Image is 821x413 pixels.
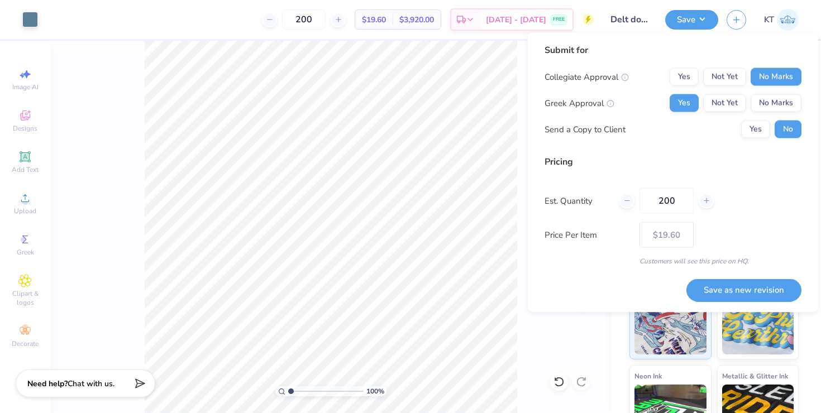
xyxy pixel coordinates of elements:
button: Save [665,10,718,30]
img: Kaya Tong [777,9,799,31]
span: Neon Ink [634,370,662,382]
span: Greek [17,248,34,257]
label: Est. Quantity [545,194,611,207]
button: No [775,121,801,138]
span: Designs [13,124,37,133]
button: Save as new revision [686,278,801,301]
label: Price Per Item [545,228,631,241]
span: $19.60 [362,14,386,26]
div: Collegiate Approval [545,70,629,83]
span: Image AI [12,83,39,92]
div: Send a Copy to Client [545,123,626,136]
a: KT [764,9,799,31]
img: Puff Ink [722,299,794,354]
span: KT [764,13,774,26]
input: – – [639,188,694,214]
span: 100 % [366,386,384,396]
button: Yes [670,68,699,86]
input: Untitled Design [602,8,657,31]
span: Chat with us. [68,378,114,389]
button: No Marks [751,68,801,86]
button: No Marks [751,94,801,112]
div: Customers will see this price on HQ. [545,256,801,266]
div: Greek Approval [545,97,614,109]
span: Decorate [12,339,39,348]
button: Yes [741,121,770,138]
span: $3,920.00 [399,14,434,26]
button: Not Yet [703,94,746,112]
div: Pricing [545,155,801,169]
span: Metallic & Glitter Ink [722,370,788,382]
strong: Need help? [27,378,68,389]
img: Standard [634,299,707,354]
div: Submit for [545,44,801,57]
input: – – [282,9,326,30]
span: Clipart & logos [6,289,45,307]
span: FREE [553,16,565,23]
span: [DATE] - [DATE] [486,14,546,26]
button: Yes [670,94,699,112]
span: Upload [14,206,36,215]
button: Not Yet [703,68,746,86]
span: Add Text [12,165,39,174]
